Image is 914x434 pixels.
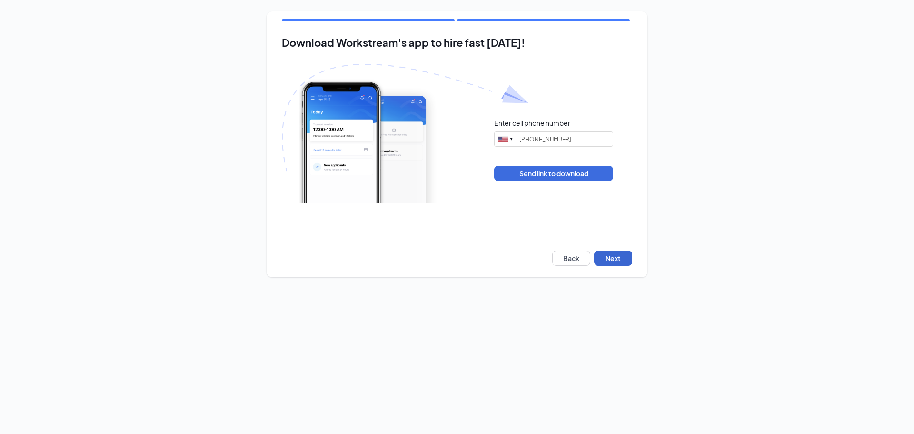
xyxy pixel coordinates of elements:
[494,118,570,128] div: Enter cell phone number
[282,37,632,49] h2: Download Workstream's app to hire fast [DATE]!
[594,251,632,266] button: Next
[282,64,528,203] img: Download Workstream's app with paper plane
[494,131,613,147] input: (201) 555-0123
[552,251,590,266] button: Back
[494,166,613,181] button: Send link to download
[495,132,517,146] div: United States: +1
